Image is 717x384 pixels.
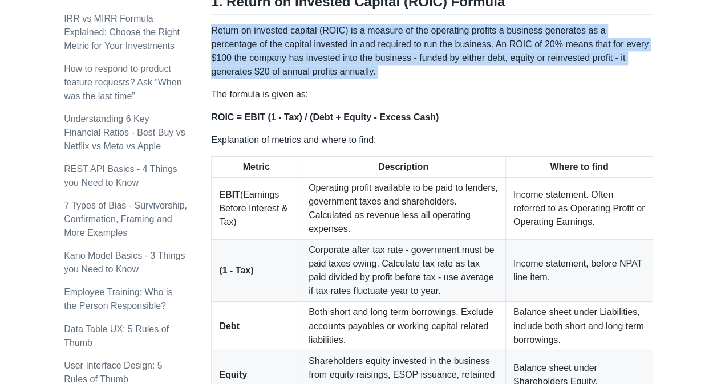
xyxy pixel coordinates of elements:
td: (Earnings Before Interest & Tax) [212,178,301,240]
strong: (1 - Tax) [219,265,253,275]
a: Data Table UX: 5 Rules of Thumb [64,324,169,347]
a: Understanding 6 Key Financial Ratios - Best Buy vs Netflix vs Meta vs Apple [64,114,185,151]
strong: ROIC = EBIT (1 - Tax) / (Debt + Equity - Excess Cash) [211,112,439,122]
a: IRR vs MIRR Formula Explained: Choose the Right Metric for Your Investments [64,14,180,51]
a: User Interface Design: 5 Rules of Thumb [64,360,163,383]
td: Corporate after tax rate - government must be paid taxes owing. Calculate tax rate as tax paid di... [301,240,506,302]
a: How to respond to product feature requests? Ask “When was the last time” [64,64,181,101]
td: Balance sheet under Liabilities, include both short and long term borrowings. [505,302,653,350]
strong: Equity [219,369,247,379]
a: Kano Model Basics - 3 Things you Need to Know [64,251,185,274]
td: Both short and long term borrowings. Exclude accounts payables or working capital related liabili... [301,302,506,350]
th: Description [301,157,506,178]
strong: EBIT [219,190,240,199]
td: Operating profit available to be paid to lenders, government taxes and shareholders. Calculated a... [301,178,506,240]
th: Metric [212,157,301,178]
p: Explanation of metrics and where to find: [211,133,653,147]
p: The formula is given as: [211,88,653,101]
a: REST API Basics - 4 Things you Need to Know [64,164,177,187]
td: Income statement. Often referred to as Operating Profit or Operating Earnings. [505,178,653,240]
td: Income statement, before NPAT line item. [505,240,653,302]
th: Where to find [505,157,653,178]
p: Return on invested capital (ROIC) is a measure of the operating profits a business generates as a... [211,24,653,79]
strong: Debt [219,321,240,330]
a: 7 Types of Bias - Survivorship, Confirmation, Framing and More Examples [64,201,187,238]
a: Employee Training: Who is the Person Responsible? [64,287,172,311]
